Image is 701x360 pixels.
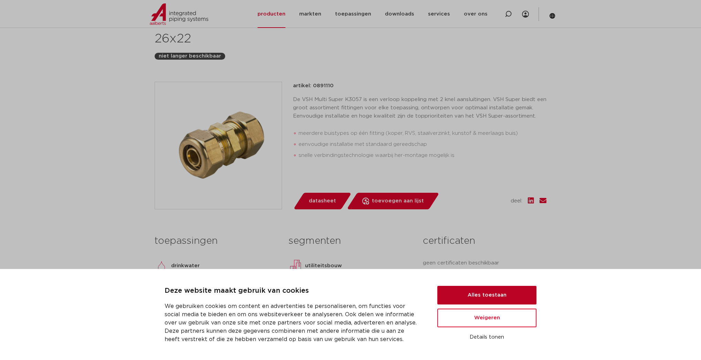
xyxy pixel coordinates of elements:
[159,52,221,60] p: niet langer beschikbaar
[437,331,536,343] button: Details tonen
[423,234,546,248] h3: certificaten
[293,96,546,120] p: De VSH Multi Super K3057 is een verloop koppeling met 2 knel aansluitingen. VSH Super biedt een g...
[293,193,352,209] a: datasheet
[289,259,302,273] img: utiliteitsbouw
[299,128,546,139] li: meerdere buistypes op één fitting (koper, RVS, staalverzinkt, kunstof & meerlaags buis)
[372,196,424,207] span: toevoegen aan lijst
[305,262,342,270] p: utiliteitsbouw
[299,150,546,161] li: snelle verbindingstechnologie waarbij her-montage mogelijk is
[155,82,282,209] img: Product Image for VSH Multi Super verloopkoppeling FF 26x22
[165,302,421,343] p: We gebruiken cookies om content en advertenties te personaliseren, om functies voor social media ...
[423,259,546,267] p: geen certificaten beschikbaar
[511,197,522,205] span: deel:
[437,309,536,327] button: Weigeren
[289,234,412,248] h3: segmenten
[299,139,546,150] li: eenvoudige installatie met standaard gereedschap
[155,259,168,273] img: drinkwater
[171,262,200,270] p: drinkwater
[437,286,536,304] button: Alles toestaan
[309,196,336,207] span: datasheet
[155,234,278,248] h3: toepassingen
[165,286,421,297] p: Deze website maakt gebruik van cookies
[293,82,334,90] p: artikel: 0891110
[155,10,413,47] h1: Multi Super verloopkoppeling FF 26x22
